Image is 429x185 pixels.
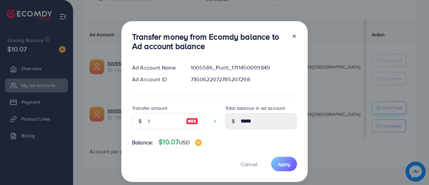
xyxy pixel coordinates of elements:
img: image [186,117,198,125]
h3: Transfer money from Ecomdy balance to Ad account balance [132,32,286,51]
span: Cancel [241,160,257,168]
div: 1005586_Fruitt_1711450099849 [185,64,302,72]
button: Cancel [232,157,266,171]
div: Ad Account Name [127,64,185,72]
span: USD [179,139,189,146]
label: Total balance in ad account [225,105,285,111]
img: image [195,139,202,146]
h4: $10.07 [159,138,201,146]
label: Transfer amount [132,105,167,111]
span: Apply [278,161,290,168]
div: Ad Account ID [127,76,185,83]
button: Apply [271,157,297,171]
span: Balance: [132,139,153,146]
div: 7350622072785207298 [185,76,302,83]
